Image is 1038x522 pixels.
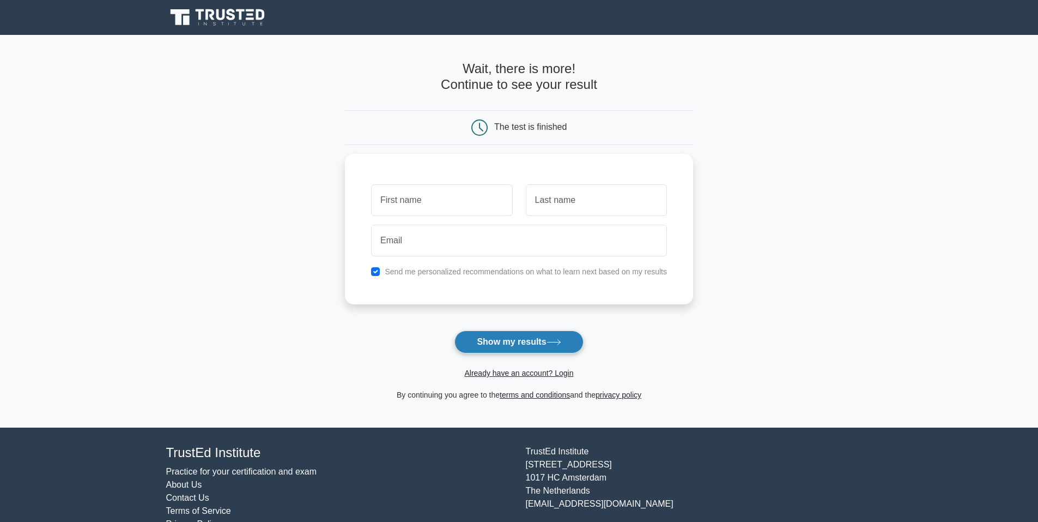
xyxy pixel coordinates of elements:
a: privacy policy [596,391,641,399]
a: Already have an account? Login [464,369,573,377]
a: Terms of Service [166,506,231,515]
label: Send me personalized recommendations on what to learn next based on my results [385,267,667,276]
h4: Wait, there is more! Continue to see your result [345,61,693,93]
div: By continuing you agree to the and the [338,388,700,401]
h4: TrustEd Institute [166,445,513,461]
a: terms and conditions [500,391,570,399]
a: Contact Us [166,493,209,502]
input: Last name [526,184,667,216]
div: The test is finished [494,122,567,131]
input: Email [371,225,667,256]
button: Show my results [454,331,583,353]
a: Practice for your certification and exam [166,467,317,476]
a: About Us [166,480,202,489]
input: First name [371,184,512,216]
